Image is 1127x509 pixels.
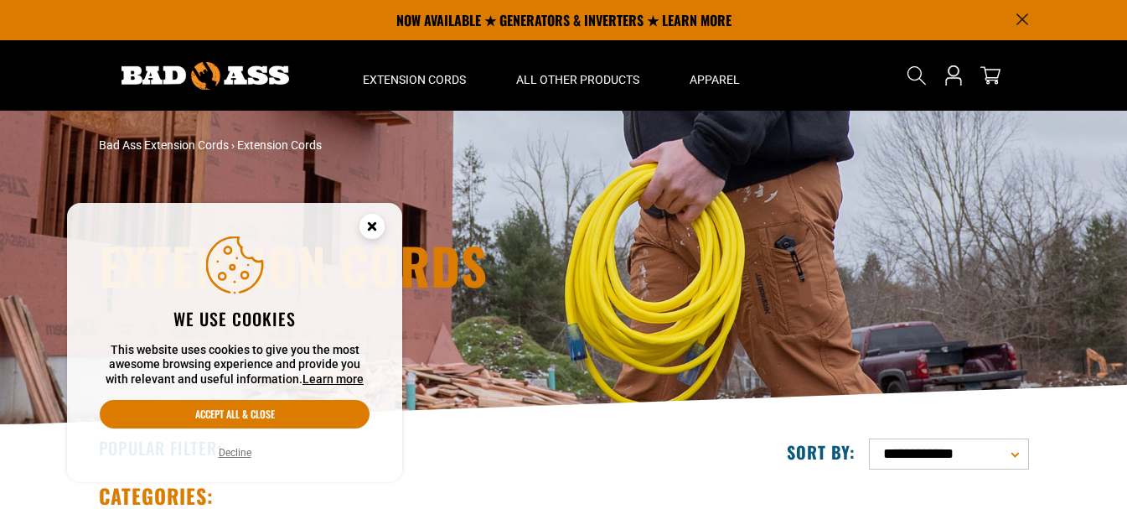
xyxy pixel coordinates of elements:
a: Bad Ass Extension Cords [99,138,229,152]
button: Decline [214,444,256,461]
button: Accept all & close [100,400,370,428]
nav: breadcrumbs [99,137,711,154]
summary: Search [903,62,930,89]
span: Extension Cords [237,138,322,152]
a: Learn more [302,372,364,386]
summary: Apparel [664,40,765,111]
span: Apparel [690,72,740,87]
aside: Cookie Consent [67,203,402,483]
summary: All Other Products [491,40,664,111]
span: All Other Products [516,72,639,87]
span: › [231,138,235,152]
span: Extension Cords [363,72,466,87]
summary: Extension Cords [338,40,491,111]
h1: Extension Cords [99,240,711,290]
h2: We use cookies [100,308,370,330]
label: Sort by: [787,441,856,463]
h2: Categories: [99,483,215,509]
img: Bad Ass Extension Cords [121,62,289,90]
p: This website uses cookies to give you the most awesome browsing experience and provide you with r... [100,343,370,387]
